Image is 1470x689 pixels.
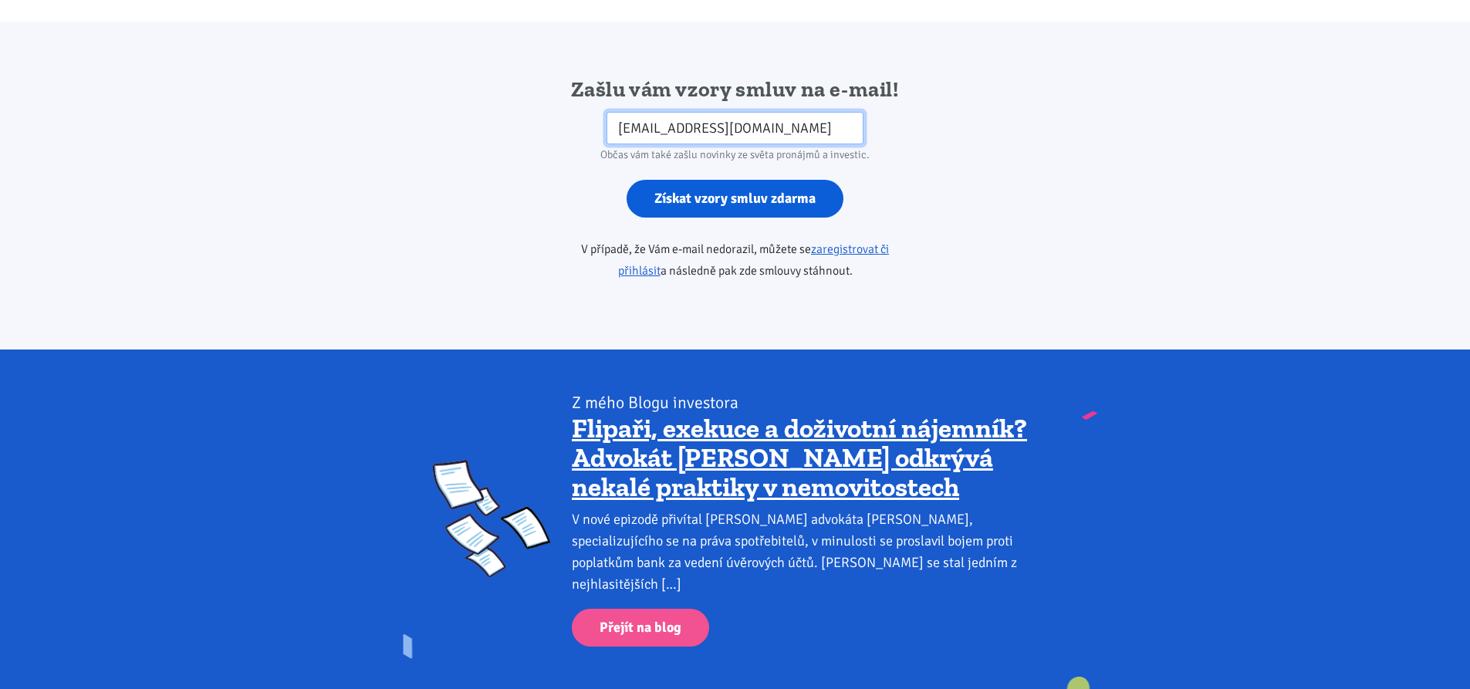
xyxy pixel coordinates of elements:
div: Z mého Blogu investora [572,392,1037,414]
a: Přejít na blog [572,609,709,647]
a: Flipaři, exekuce a doživotní nájemník? Advokát [PERSON_NAME] odkrývá nekalé praktiky v nemovitostech [572,412,1027,503]
p: V případě, že Vám e-mail nedorazil, můžete se a následně pak zde smlouvy stáhnout. [537,238,933,282]
input: Zadejte váš e-mail [607,112,863,145]
div: V nové epizodě přivítal [PERSON_NAME] advokáta [PERSON_NAME], specializujícího se na práva spotře... [572,508,1037,595]
div: Občas vám také zašlu novinky ze světa pronájmů a investic. [537,144,933,166]
h2: Zašlu vám vzory smluv na e-mail! [537,76,933,103]
input: Získat vzory smluv zdarma [627,180,843,218]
